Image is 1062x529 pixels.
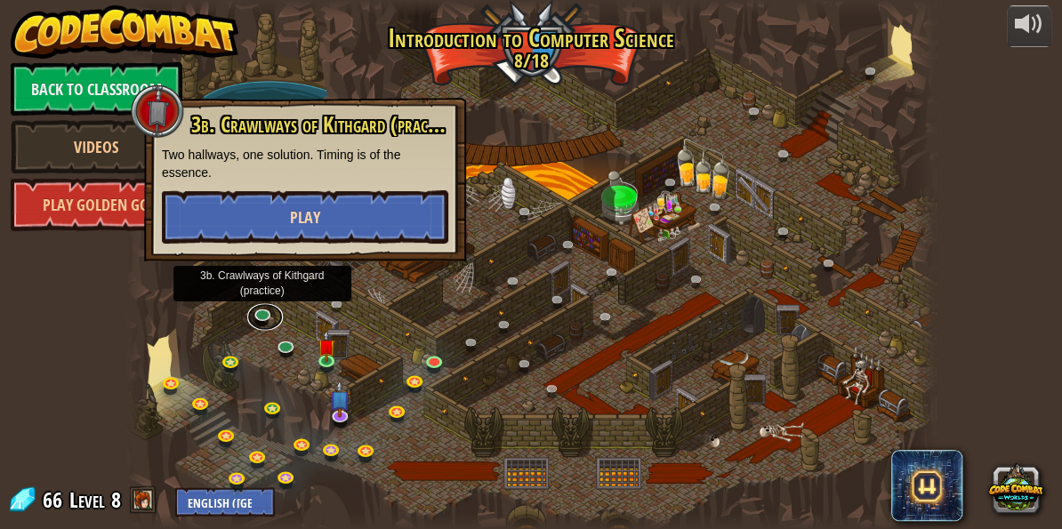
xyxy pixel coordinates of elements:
span: 3b. Crawlways of Kithgard (practice) [191,109,459,140]
a: Back to Classroom [11,62,182,116]
span: Play [290,206,320,228]
a: Videos [11,120,182,173]
p: Two hallways, one solution. Timing is of the essence. [162,146,448,181]
span: Level [69,485,105,515]
img: CodeCombat - Learn how to code by playing a game [11,5,238,59]
span: 66 [43,485,68,514]
img: level-banner-unstarted-subscriber.png [330,381,351,418]
img: level-banner-unstarted.png [318,330,336,362]
button: Adjust volume [1007,5,1051,47]
a: Play Golden Goal [11,178,197,231]
button: Play [162,190,448,244]
span: 8 [111,485,121,514]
